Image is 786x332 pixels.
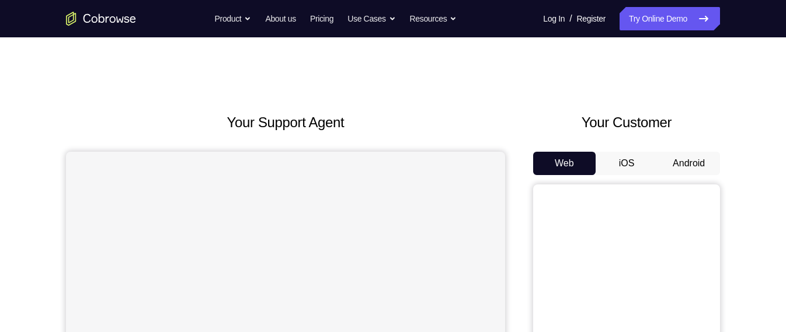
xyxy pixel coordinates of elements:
span: / [569,12,572,26]
a: Register [577,7,606,30]
button: Resources [410,7,457,30]
button: Product [215,7,252,30]
button: iOS [596,152,658,175]
a: Log In [543,7,565,30]
button: Use Cases [347,7,395,30]
a: Go to the home page [66,12,136,26]
button: Web [533,152,596,175]
h2: Your Support Agent [66,112,505,133]
h2: Your Customer [533,112,720,133]
a: Try Online Demo [620,7,720,30]
a: About us [265,7,295,30]
button: Android [658,152,720,175]
a: Pricing [310,7,333,30]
